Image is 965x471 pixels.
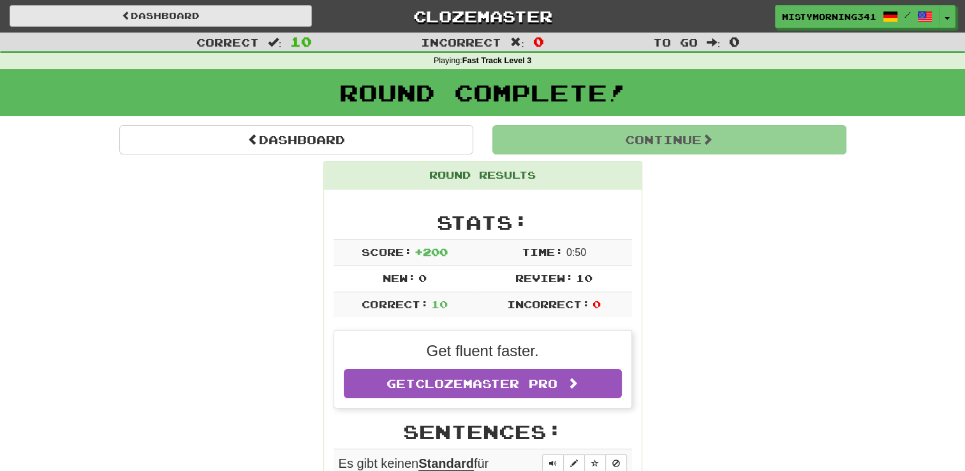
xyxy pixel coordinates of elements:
[515,272,573,284] span: Review:
[362,246,411,258] span: Score:
[344,340,622,362] p: Get fluent faster.
[510,37,524,48] span: :
[344,369,622,398] a: GetClozemaster Pro
[383,272,416,284] span: New:
[10,5,312,27] a: Dashboard
[421,36,501,49] span: Incorrect
[362,298,428,310] span: Correct:
[904,10,911,19] span: /
[729,34,740,49] span: 0
[593,298,601,310] span: 0
[415,246,448,258] span: + 200
[507,298,590,310] span: Incorrect:
[533,34,544,49] span: 0
[334,421,632,442] h2: Sentences:
[268,37,282,48] span: :
[775,5,939,28] a: MistyMorning3416 /
[462,56,532,65] strong: Fast Track Level 3
[324,161,642,190] div: Round Results
[119,125,473,154] a: Dashboard
[290,34,312,49] span: 10
[331,5,633,27] a: Clozemaster
[431,298,448,310] span: 10
[196,36,259,49] span: Correct
[4,80,961,105] h1: Round Complete!
[653,36,698,49] span: To go
[418,272,427,284] span: 0
[782,11,876,22] span: MistyMorning3416
[492,125,846,154] button: Continue
[522,246,563,258] span: Time:
[707,37,721,48] span: :
[566,247,586,258] span: 0 : 50
[576,272,593,284] span: 10
[334,212,632,233] h2: Stats:
[415,377,557,391] span: Clozemaster Pro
